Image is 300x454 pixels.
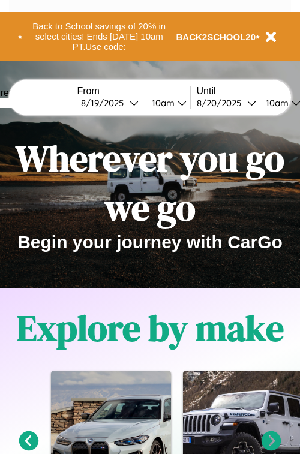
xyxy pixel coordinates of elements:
div: 8 / 19 / 2025 [81,97,130,109]
label: From [77,86,190,97]
div: 10am [260,97,292,109]
button: 8/19/2025 [77,97,142,109]
button: Back to School savings of 20% in select cities! Ends [DATE] 10am PT.Use code: [22,18,176,55]
h1: Explore by make [17,303,284,353]
b: BACK2SCHOOL20 [176,32,256,42]
button: 10am [142,97,190,109]
div: 10am [146,97,178,109]
div: 8 / 20 / 2025 [197,97,247,109]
